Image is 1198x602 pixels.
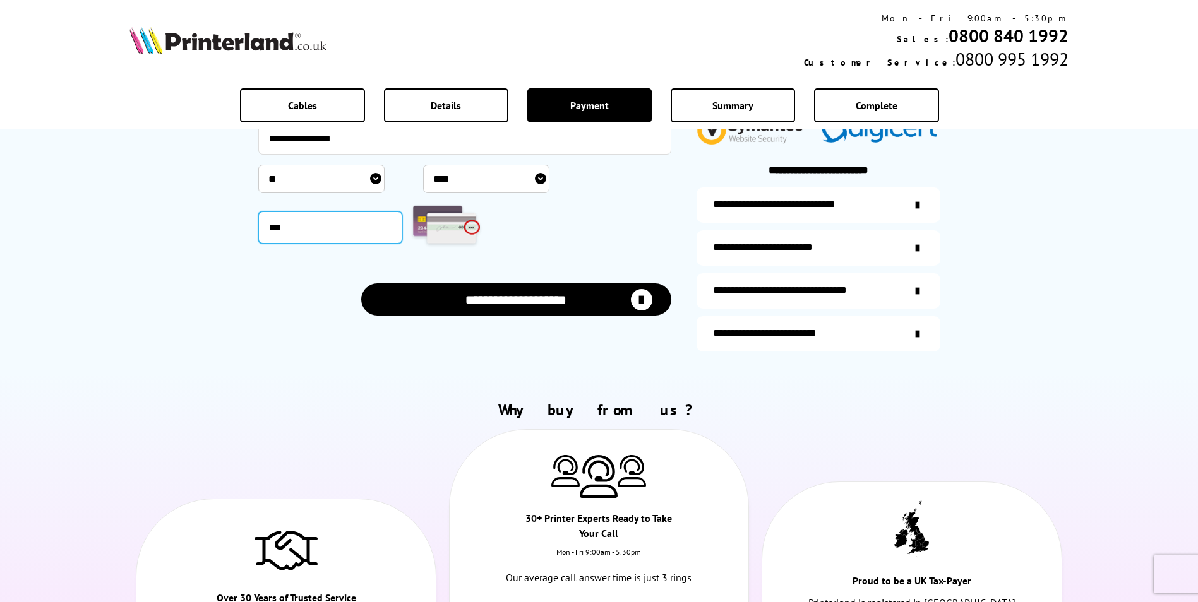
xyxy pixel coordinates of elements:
[570,99,609,112] span: Payment
[894,500,929,558] img: UK tax payer
[450,547,749,569] div: Mon - Fri 9:00am - 5.30pm
[897,33,949,45] span: Sales:
[494,569,704,586] p: Our average call answer time is just 3 rings
[697,230,940,266] a: items-arrive
[255,524,318,575] img: Trusted Service
[551,455,580,487] img: Printer Experts
[955,47,1069,71] span: 0800 995 1992
[837,573,986,594] div: Proud to be a UK Tax-Payer
[949,24,1069,47] a: 0800 840 1992
[697,316,940,351] a: secure-website
[804,57,955,68] span: Customer Service:
[804,13,1069,24] div: Mon - Fri 9:00am - 5:30pm
[580,455,618,499] img: Printer Experts
[524,511,674,547] div: 30+ Printer Experts Ready to Take Your Call
[618,455,646,487] img: Printer Experts
[129,400,1068,420] h2: Why buy from us?
[856,99,897,112] span: Complete
[129,27,326,54] img: Printerland Logo
[288,99,317,112] span: Cables
[712,99,753,112] span: Summary
[431,99,461,112] span: Details
[697,273,940,309] a: additional-cables
[697,187,940,223] a: additional-ink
